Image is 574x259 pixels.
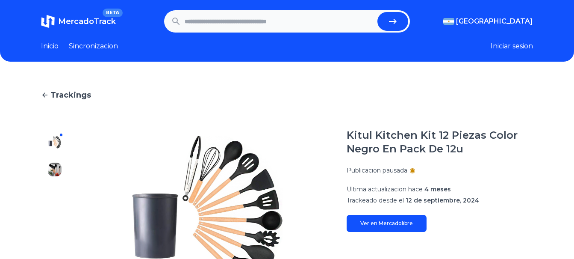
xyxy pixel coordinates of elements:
[347,196,404,204] span: Trackeado desde el
[491,41,533,51] button: Iniciar sesion
[69,41,118,51] a: Sincronizacion
[443,18,454,25] img: Argentina
[41,15,55,28] img: MercadoTrack
[41,89,533,101] a: Trackings
[41,15,116,28] a: MercadoTrackBETA
[347,166,407,175] p: Publicacion pausada
[347,128,533,156] h1: Kitul Kitchen Kit 12 Piezas Color Negro En Pack De 12u
[48,135,62,149] img: Kitul Kitchen Kit 12 Piezas Color Negro En Pack De 12u
[48,190,62,204] img: Kitul Kitchen Kit 12 Piezas Color Negro En Pack De 12u
[424,185,451,193] span: 4 meses
[48,245,62,259] img: Kitul Kitchen Kit 12 Piezas Color Negro En Pack De 12u
[48,217,62,231] img: Kitul Kitchen Kit 12 Piezas Color Negro En Pack De 12u
[103,9,123,17] span: BETA
[347,185,423,193] span: Ultima actualizacion hace
[406,196,479,204] span: 12 de septiembre, 2024
[347,215,427,232] a: Ver en Mercadolibre
[48,163,62,176] img: Kitul Kitchen Kit 12 Piezas Color Negro En Pack De 12u
[456,16,533,27] span: [GEOGRAPHIC_DATA]
[50,89,91,101] span: Trackings
[58,17,116,26] span: MercadoTrack
[41,41,59,51] a: Inicio
[443,16,533,27] button: [GEOGRAPHIC_DATA]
